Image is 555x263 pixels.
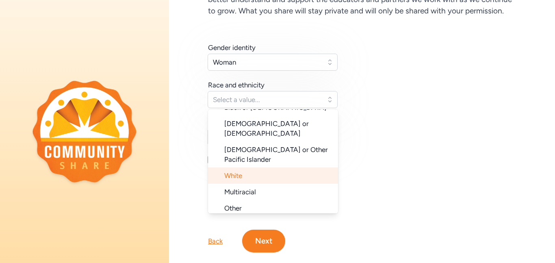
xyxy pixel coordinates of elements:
span: Select a value... [213,95,321,104]
span: [DEMOGRAPHIC_DATA] or [DEMOGRAPHIC_DATA] [224,120,309,137]
div: Back [208,236,223,246]
button: Next [242,230,285,252]
ul: Select a value... [208,109,338,213]
img: logo [33,80,137,182]
span: Other [224,204,242,212]
button: Select a value... [208,91,338,108]
span: Woman [213,57,321,67]
div: Race and ethnicity [208,80,264,90]
span: [DEMOGRAPHIC_DATA] or Other Pacific Islander [224,146,328,163]
span: Multiracial [224,188,256,196]
div: Gender identity [208,43,256,52]
button: Woman [208,54,338,71]
span: White [224,172,242,180]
